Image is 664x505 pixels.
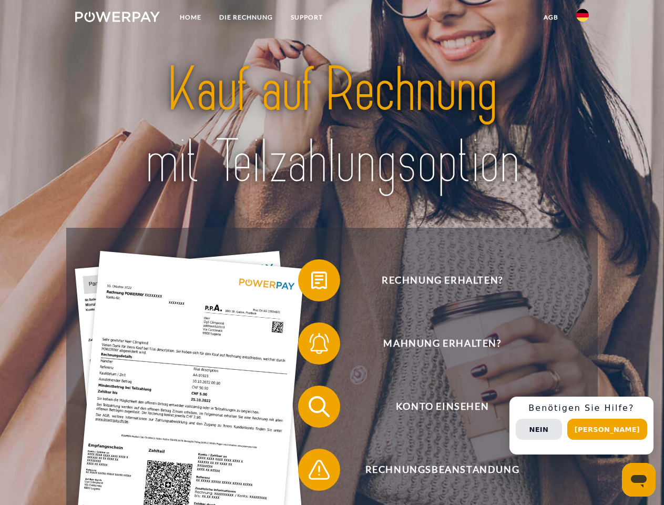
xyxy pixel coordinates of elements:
button: Mahnung erhalten? [298,322,571,365]
span: Konto einsehen [313,386,571,428]
img: qb_warning.svg [306,457,332,483]
button: [PERSON_NAME] [567,419,647,440]
a: SUPPORT [282,8,332,27]
span: Mahnung erhalten? [313,322,571,365]
button: Rechnung erhalten? [298,259,571,301]
div: Schnellhilfe [509,397,653,454]
img: logo-powerpay-white.svg [75,12,160,22]
img: qb_bill.svg [306,267,332,294]
button: Rechnungsbeanstandung [298,449,571,491]
img: title-powerpay_de.svg [100,50,564,201]
img: qb_bell.svg [306,330,332,357]
button: Konto einsehen [298,386,571,428]
span: Rechnung erhalten? [313,259,571,301]
a: agb [535,8,567,27]
img: de [576,9,589,22]
a: DIE RECHNUNG [210,8,282,27]
a: Home [171,8,210,27]
h3: Benötigen Sie Hilfe? [516,403,647,413]
img: qb_search.svg [306,393,332,420]
span: Rechnungsbeanstandung [313,449,571,491]
button: Nein [516,419,562,440]
iframe: Schaltfläche zum Öffnen des Messaging-Fensters [622,463,656,497]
